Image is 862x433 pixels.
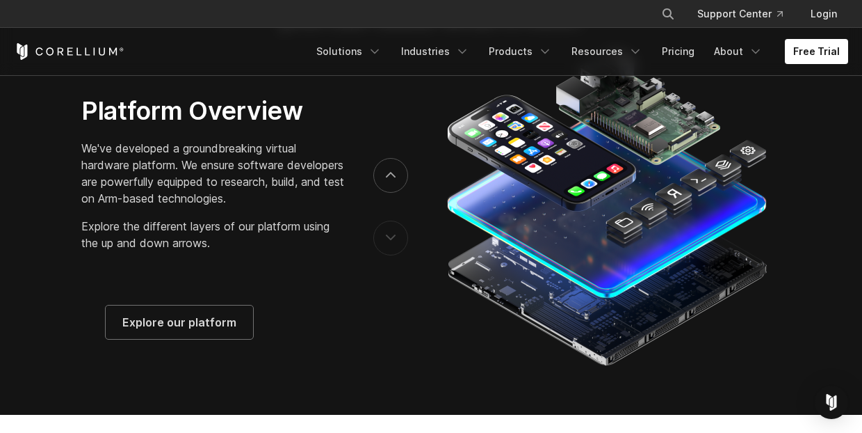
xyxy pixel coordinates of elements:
a: Industries [393,39,478,64]
a: Free Trial [785,39,848,64]
a: Products [480,39,560,64]
a: Login [799,1,848,26]
button: previous [373,221,408,255]
p: Explore the different layers of our platform using the up and down arrows. [81,218,345,251]
a: About [706,39,771,64]
a: Corellium Home [14,43,124,60]
div: Open Intercom Messenger [815,386,848,419]
span: Explore our platform [122,314,236,331]
div: Navigation Menu [644,1,848,26]
p: We've developed a groundbreaking virtual hardware platform. We ensure software developers are pow... [81,140,345,207]
div: Navigation Menu [308,39,848,64]
a: Resources [563,39,651,64]
a: Explore our platform [106,306,253,339]
h3: Platform Overview [81,95,345,126]
img: Corellium_Platform_RPI_Full_470 [440,43,772,370]
a: Solutions [308,39,390,64]
a: Support Center [686,1,794,26]
a: Pricing [653,39,703,64]
button: next [373,158,408,193]
button: Search [656,1,681,26]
